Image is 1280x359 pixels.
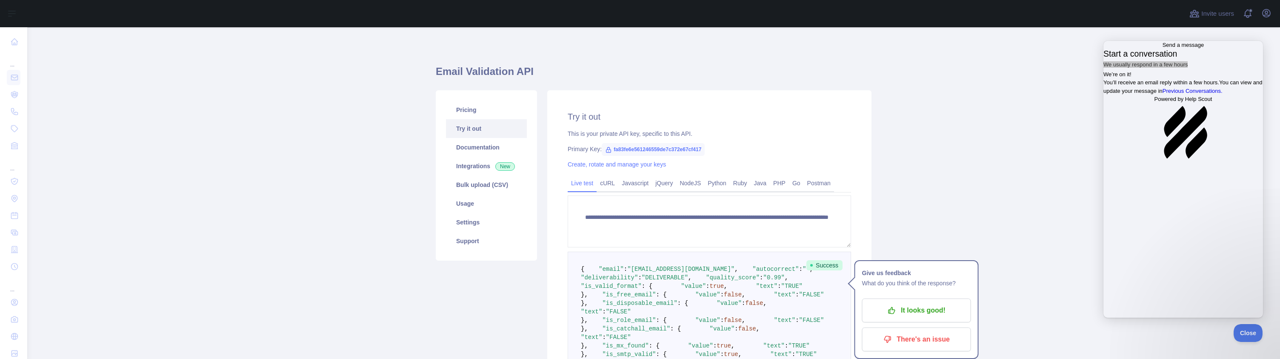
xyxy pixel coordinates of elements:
div: ... [7,51,20,68]
span: "text" [763,342,785,349]
span: : { [677,300,688,307]
a: Python [704,176,730,190]
span: "is_free_email" [602,291,656,298]
span: , [734,266,738,273]
span: , [756,325,760,332]
span: "FALSE" [606,308,631,315]
span: true [724,351,738,358]
span: , [731,342,734,349]
span: "value" [695,317,720,324]
p: What do you think of the response? [862,278,971,288]
span: : { [656,317,666,324]
span: , [724,283,727,290]
span: "value" [695,351,720,358]
a: cURL [597,176,618,190]
span: Invite users [1201,9,1234,19]
h1: Give us feedback [862,268,971,278]
span: false [724,291,742,298]
a: Java [751,176,770,190]
span: "TRUE" [795,351,817,358]
span: Success [806,260,843,270]
span: "email" [599,266,624,273]
span: }, [581,291,588,298]
div: Primary Key: [568,145,851,153]
span: : [602,308,606,315]
button: It looks good! [862,299,971,322]
span: "TRUE" [781,283,803,290]
span: }, [581,351,588,358]
span: : [785,342,788,349]
span: : { [649,342,660,349]
span: : [706,283,709,290]
p: It looks good! [869,303,965,318]
span: : [795,317,799,324]
a: Documentation [446,138,527,157]
a: Postman [804,176,834,190]
span: : [777,283,781,290]
span: { [581,266,584,273]
span: : [602,334,606,341]
span: "" [803,266,810,273]
span: : [720,317,724,324]
div: This is your private API key, specific to this API. [568,129,851,138]
span: : [760,274,763,281]
span: , [785,274,788,281]
span: "value" [710,325,735,332]
a: Pricing [446,101,527,119]
span: "is_valid_format" [581,283,642,290]
span: "value" [717,300,742,307]
a: Javascript [618,176,652,190]
span: "value" [681,283,706,290]
span: , [688,274,691,281]
span: "is_role_email" [602,317,656,324]
a: Create, rotate and manage your keys [568,161,666,168]
span: "is_catchall_email" [602,325,670,332]
div: ... [7,276,20,293]
span: "text" [581,334,602,341]
span: New [495,162,515,171]
span: "quality_score" [706,274,760,281]
span: , [742,291,745,298]
span: : [638,274,641,281]
span: fa83fe6e561246559de7c372e67cf417 [602,143,705,156]
a: Bulk upload (CSV) [446,175,527,194]
span: "FALSE" [606,334,631,341]
a: Support [446,232,527,250]
button: Invite users [1188,7,1236,20]
h1: Email Validation API [436,65,871,85]
span: : { [656,351,666,358]
span: : [720,351,724,358]
span: true [717,342,731,349]
a: jQuery [652,176,676,190]
a: Usage [446,194,527,213]
span: false [738,325,756,332]
span: : { [670,325,681,332]
a: Integrations New [446,157,527,175]
span: "is_disposable_email" [602,300,677,307]
span: }, [581,300,588,307]
span: : [713,342,717,349]
span: : [742,300,745,307]
span: , [763,300,767,307]
span: : { [656,291,666,298]
a: NodeJS [676,176,704,190]
span: "FALSE" [799,317,824,324]
a: Try it out [446,119,527,138]
span: "deliverability" [581,274,638,281]
h2: Try it out [568,111,851,123]
span: "DELIVERABLE" [642,274,688,281]
span: "text" [774,317,795,324]
span: "text" [774,291,795,298]
a: Settings [446,213,527,232]
a: Ruby [730,176,751,190]
span: "0.99" [763,274,785,281]
span: , [738,351,742,358]
span: "text" [581,308,602,315]
button: There's an issue [862,327,971,351]
a: PHP [770,176,789,190]
span: : [734,325,738,332]
span: "autocorrect" [752,266,799,273]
